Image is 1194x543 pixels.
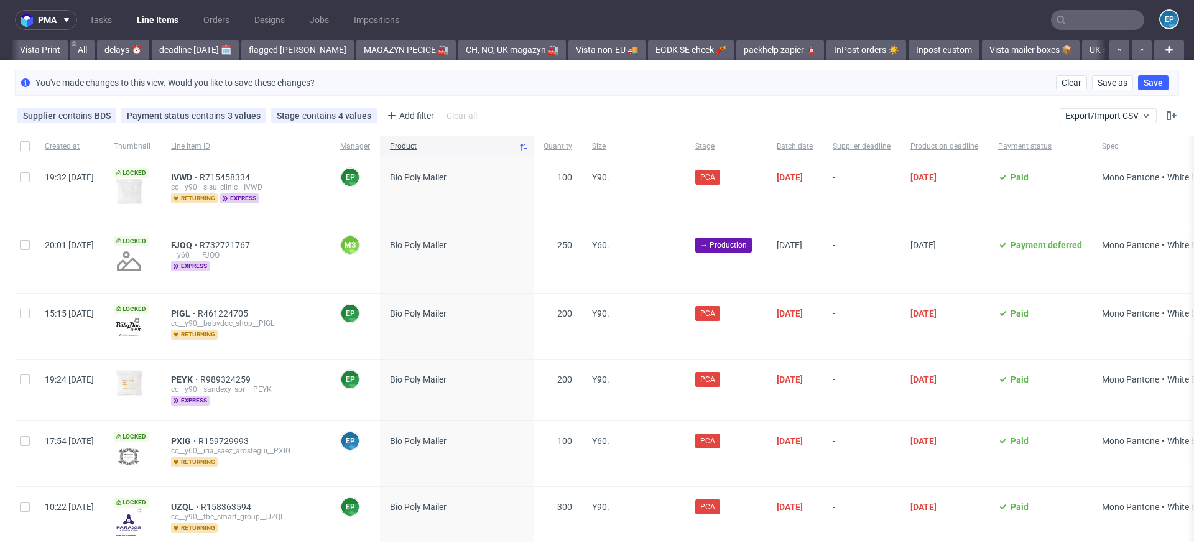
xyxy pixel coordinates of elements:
[833,374,891,406] span: -
[171,182,320,192] div: cc__y90__sisu_clinic__IVWD
[114,446,144,467] img: data
[171,141,320,152] span: Line item ID
[198,436,251,446] a: R159729993
[171,523,218,533] span: returning
[114,498,149,508] span: Locked
[356,40,456,60] a: MAGAZYN PECICE 🏭
[341,432,359,450] figcaption: EP
[45,436,94,446] span: 17:54 [DATE]
[1159,172,1167,182] span: •
[341,169,359,186] figcaption: EP
[200,374,253,384] a: R989324259
[45,309,94,318] span: 15:15 [DATE]
[1159,374,1167,384] span: •
[58,111,95,121] span: contains
[1056,75,1087,90] button: Clear
[557,374,572,384] span: 200
[592,141,675,152] span: Size
[346,10,407,30] a: Impositions
[171,261,210,271] span: express
[114,178,144,208] img: data
[171,384,320,394] div: cc__y90__sandexy_sprl__PEYK
[45,374,94,384] span: 19:24 [DATE]
[171,457,218,467] span: returning
[648,40,734,60] a: EGDK SE check 🧨
[390,141,514,152] span: Product
[114,246,144,276] img: no_design.png
[114,369,144,399] img: data
[129,10,186,30] a: Line Items
[390,502,447,512] span: Bio Poly Mailer
[302,111,338,121] span: contains
[826,40,906,60] a: InPost orders ☀️
[1138,75,1169,90] button: Save
[21,13,38,27] img: logo
[777,309,803,318] span: [DATE]
[833,141,891,152] span: Supplier deadline
[1159,309,1167,318] span: •
[1098,78,1127,87] span: Save as
[200,172,252,182] a: R715458334
[38,16,57,24] span: pma
[910,436,937,446] span: [DATE]
[114,316,144,341] img: data
[833,436,891,471] span: -
[15,10,77,30] button: pma
[171,172,200,182] a: IVWD
[910,172,937,182] span: [DATE]
[777,436,803,446] span: [DATE]
[444,107,479,124] div: Clear all
[171,374,200,384] span: PEYK
[171,502,201,512] a: UZQL
[557,436,572,446] span: 100
[171,330,218,340] span: returning
[220,193,259,203] span: express
[700,172,715,183] span: PCA
[192,111,228,121] span: contains
[557,172,572,182] span: 100
[833,502,891,539] span: -
[700,308,715,319] span: PCA
[171,446,320,456] div: cc__y60__iria_saez_arostegui__PXIG
[82,10,119,30] a: Tasks
[390,436,447,446] span: Bio Poly Mailer
[171,436,198,446] span: PXIG
[592,436,609,446] span: Y60.
[910,240,936,250] span: [DATE]
[45,141,94,152] span: Created at
[1092,75,1133,90] button: Save as
[70,40,95,60] a: All
[833,172,891,210] span: -
[45,172,94,182] span: 19:32 [DATE]
[557,240,572,250] span: 250
[152,40,239,60] a: deadline [DATE] 🗓️
[592,309,609,318] span: Y90.
[910,374,937,384] span: [DATE]
[201,502,254,512] span: R158363594
[910,502,937,512] span: [DATE]
[390,309,447,318] span: Bio Poly Mailer
[1011,436,1029,446] span: Paid
[200,240,252,250] span: R732721767
[390,172,447,182] span: Bio Poly Mailer
[1011,374,1029,384] span: Paid
[277,111,302,121] span: Stage
[777,172,803,182] span: [DATE]
[198,309,251,318] a: R461224705
[1102,309,1159,318] span: Mono Pantone
[910,309,937,318] span: [DATE]
[695,141,757,152] span: Stage
[1011,240,1082,250] span: Payment deferred
[341,371,359,388] figcaption: EP
[982,40,1080,60] a: Vista mailer boxes 📦
[390,240,447,250] span: Bio Poly Mailer
[114,141,151,152] span: Thumbnail
[45,502,94,512] span: 10:22 [DATE]
[341,498,359,516] figcaption: EP
[114,304,149,314] span: Locked
[171,396,210,406] span: express
[592,172,609,182] span: Y90.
